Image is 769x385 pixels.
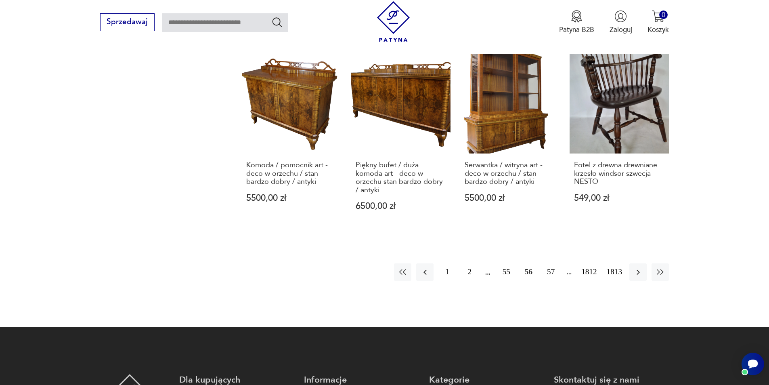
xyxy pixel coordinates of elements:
[604,263,624,281] button: 1813
[438,263,456,281] button: 1
[246,161,337,186] h3: Komoda / pomocnik art - deco w orzechu / stan bardzo dobry / antyki
[465,161,555,186] h3: Serwantka / witryna art - deco w orzechu / stan bardzo dobry / antyki
[659,11,668,19] div: 0
[570,54,669,229] a: Fotel z drewna drewniane krzesło windsor szwecja NESTOFotel z drewna drewniane krzesło windsor sz...
[373,1,414,42] img: Patyna - sklep z meblami i dekoracjami vintage
[647,25,669,34] p: Koszyk
[351,54,451,229] a: Piękny bufet / duża komoda art - deco w orzechu stan bardzo dobry / antykiPiękny bufet / duża kom...
[647,10,669,34] button: 0Koszyk
[570,10,583,23] img: Ikona medalu
[542,263,559,281] button: 57
[460,54,560,229] a: Serwantka / witryna art - deco w orzechu / stan bardzo dobry / antykiSerwantka / witryna art - de...
[574,194,665,202] p: 549,00 zł
[465,194,555,202] p: 5500,00 zł
[559,25,594,34] p: Patyna B2B
[356,202,446,210] p: 6500,00 zł
[498,263,515,281] button: 55
[520,263,537,281] button: 56
[574,161,665,186] h3: Fotel z drewna drewniane krzesło windsor szwecja NESTO
[742,353,764,375] iframe: Smartsupp widget button
[461,263,478,281] button: 2
[246,194,337,202] p: 5500,00 zł
[579,263,599,281] button: 1812
[271,16,283,28] button: Szukaj
[100,13,155,31] button: Sprzedawaj
[610,10,632,34] button: Zaloguj
[242,54,342,229] a: Komoda / pomocnik art - deco w orzechu / stan bardzo dobry / antykiKomoda / pomocnik art - deco w...
[614,10,627,23] img: Ikonka użytkownika
[559,10,594,34] button: Patyna B2B
[652,10,664,23] img: Ikona koszyka
[356,161,446,194] h3: Piękny bufet / duża komoda art - deco w orzechu stan bardzo dobry / antyki
[100,19,155,26] a: Sprzedawaj
[559,10,594,34] a: Ikona medaluPatyna B2B
[610,25,632,34] p: Zaloguj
